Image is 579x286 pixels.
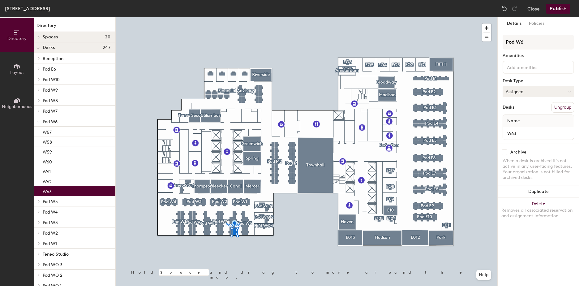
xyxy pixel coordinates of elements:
[43,252,69,257] span: Teneo Studio
[43,158,52,165] p: W60
[43,67,56,72] span: Pod E6
[504,129,573,138] input: Unnamed desk
[503,79,574,84] div: Desk Type
[43,241,57,246] span: Pod W1
[504,115,523,127] span: Name
[43,220,58,225] span: Pod W3
[525,17,548,30] button: Policies
[503,17,525,30] button: Details
[43,98,58,103] span: Pod W8
[7,36,27,41] span: Directory
[527,4,540,14] button: Close
[43,109,58,114] span: Pod W7
[43,56,63,61] span: Reception
[498,198,579,225] button: DeleteRemoves all associated reservation and assignment information
[34,22,115,32] h1: Directory
[43,231,58,236] span: Pod W2
[501,208,575,219] div: Removes all associated reservation and assignment information
[476,270,491,280] button: Help
[503,105,514,110] div: Desks
[501,6,508,12] img: Undo
[511,6,517,12] img: Redo
[551,102,574,113] button: Ungroup
[43,167,51,175] p: W61
[43,262,62,267] span: Pod WO 3
[43,138,52,145] p: W58
[43,35,58,40] span: Spaces
[103,45,110,50] span: 247
[43,177,52,184] p: W62
[503,86,574,97] button: Assigned
[43,128,52,135] p: W57
[43,148,52,155] p: W59
[43,273,62,278] span: Pod WO 2
[43,88,58,93] span: Pod W9
[43,187,52,194] p: W63
[510,150,526,155] div: Archive
[43,77,60,82] span: Pod W10
[43,210,58,215] span: Pod W4
[43,45,55,50] span: Desks
[506,63,561,71] input: Add amenities
[43,119,58,124] span: Pod W6
[10,70,24,75] span: Layout
[2,104,32,109] span: Neighborhoods
[498,185,579,198] button: Duplicate
[105,35,110,40] span: 20
[546,4,570,14] button: Publish
[503,158,574,180] div: When a desk is archived it's not active in any user-facing features. Your organization is not bil...
[43,199,58,204] span: Pod W5
[503,53,574,58] div: Amenities
[5,5,50,12] div: [STREET_ADDRESS]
